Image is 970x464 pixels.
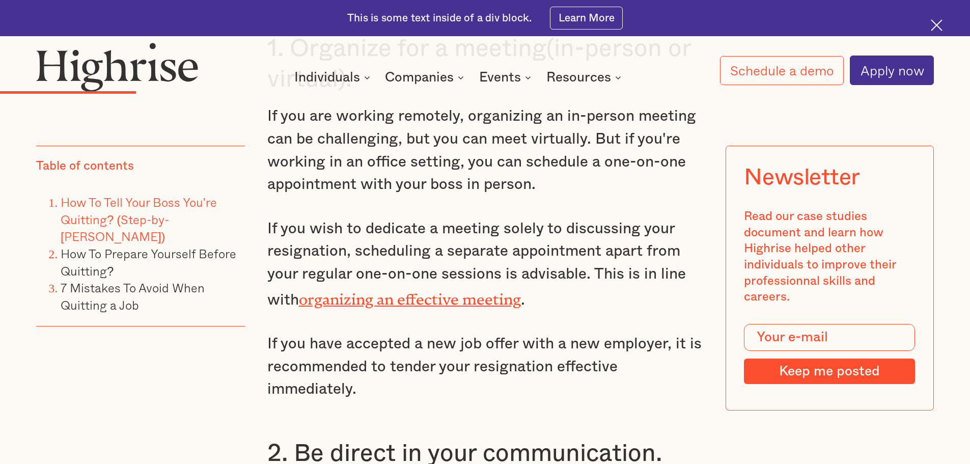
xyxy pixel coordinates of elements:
[720,56,844,85] a: Schedule a demo
[744,324,915,351] input: Your e-mail
[61,193,217,245] a: How To Tell Your Boss You're Quitting? (Step-by-[PERSON_NAME])
[850,56,934,85] a: Apply now
[294,71,373,84] div: Individuals
[267,333,703,401] p: If you have accepted a new job offer with a new employer, it is recommended to tender your resign...
[294,71,360,84] div: Individuals
[550,7,623,30] a: Learn More
[744,164,860,190] div: Newsletter
[479,71,534,84] div: Events
[36,42,198,91] img: Highrise logo
[479,71,521,84] div: Events
[385,71,454,84] div: Companies
[385,71,467,84] div: Companies
[744,209,915,306] div: Read our case studies document and learn how Highrise helped other individuals to improve their p...
[931,19,943,31] img: Cross icon
[744,324,915,384] form: Modal Form
[61,278,205,314] a: 7 Mistakes To Avoid When Quitting a Job
[36,158,134,175] div: Table of contents
[744,359,915,384] input: Keep me posted
[61,244,236,280] a: How To Prepare Yourself Before Quitting?
[267,105,703,196] p: If you are working remotely, organizing an in-person meeting can be challenging, but you can meet...
[267,217,703,312] p: If you wish to dedicate a meeting solely to discussing your resignation, scheduling a separate ap...
[299,291,521,301] a: organizing an effective meeting
[546,71,611,84] div: Resources
[546,71,624,84] div: Resources
[347,11,532,25] div: This is some text inside of a div block.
